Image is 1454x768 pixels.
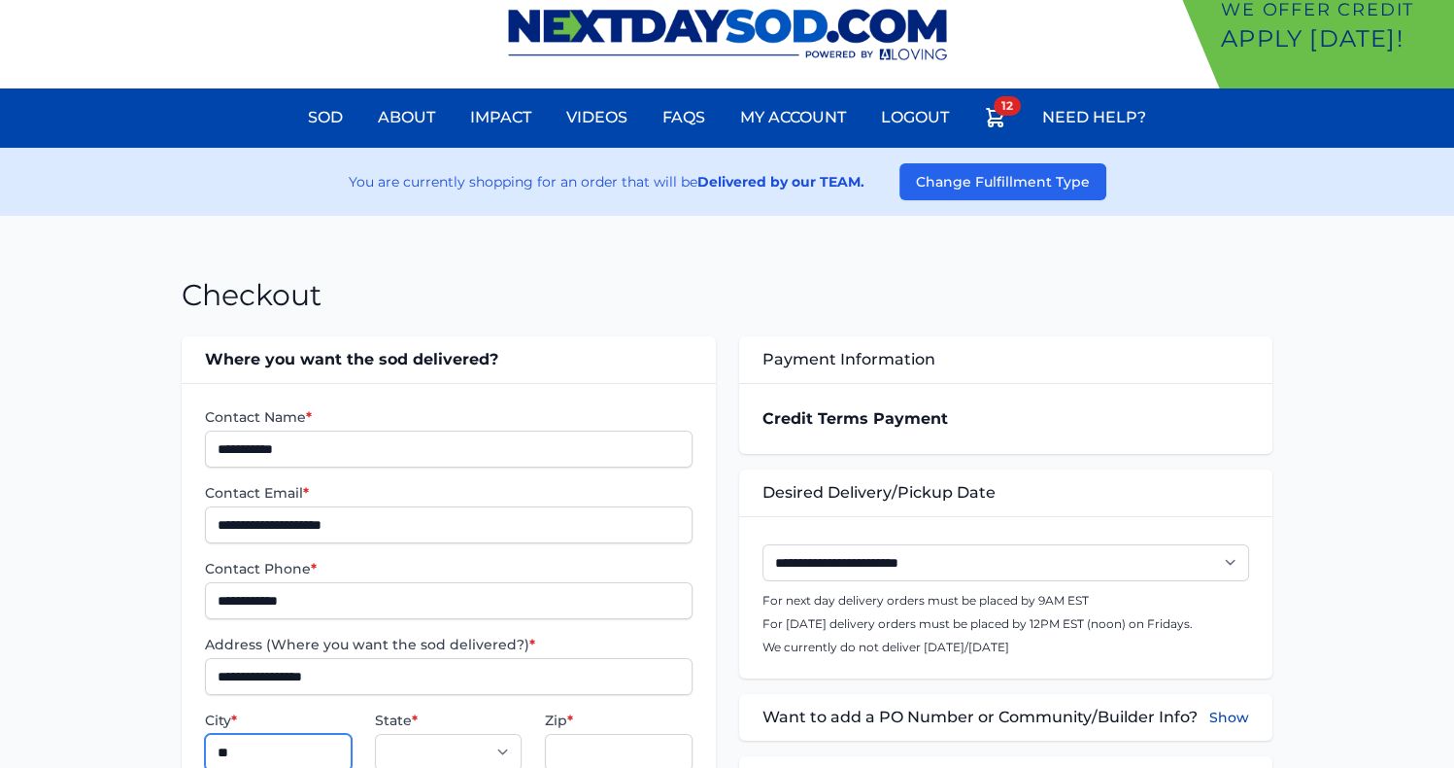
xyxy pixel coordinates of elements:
p: Apply [DATE]! [1221,23,1446,54]
h1: Checkout [182,278,321,313]
label: City [205,711,352,730]
label: Contact Phone [205,559,692,578]
div: Where you want the sod delivered? [182,336,715,383]
label: Contact Name [205,407,692,427]
a: Impact [458,94,543,141]
label: Contact Email [205,483,692,503]
div: Payment Information [739,336,1272,383]
div: Desired Delivery/Pickup Date [739,470,1272,516]
strong: Delivered by our TEAM. [697,173,864,191]
strong: Credit Terms Payment [762,409,948,428]
p: For next day delivery orders must be placed by 9AM EST [762,593,1249,609]
span: Want to add a PO Number or Community/Builder Info? [762,706,1198,729]
label: Zip [545,711,692,730]
a: FAQs [651,94,717,141]
a: About [366,94,447,141]
span: 12 [994,96,1021,116]
p: We currently do not deliver [DATE]/[DATE] [762,640,1249,655]
button: Change Fulfillment Type [899,163,1106,200]
a: Logout [869,94,961,141]
a: Sod [296,94,355,141]
label: Address (Where you want the sod delivered?) [205,635,692,654]
a: My Account [728,94,858,141]
p: For [DATE] delivery orders must be placed by 12PM EST (noon) on Fridays. [762,616,1249,632]
a: 12 [972,94,1019,148]
label: State [375,711,522,730]
a: Need Help? [1031,94,1158,141]
a: Videos [555,94,639,141]
button: Show [1209,706,1249,729]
